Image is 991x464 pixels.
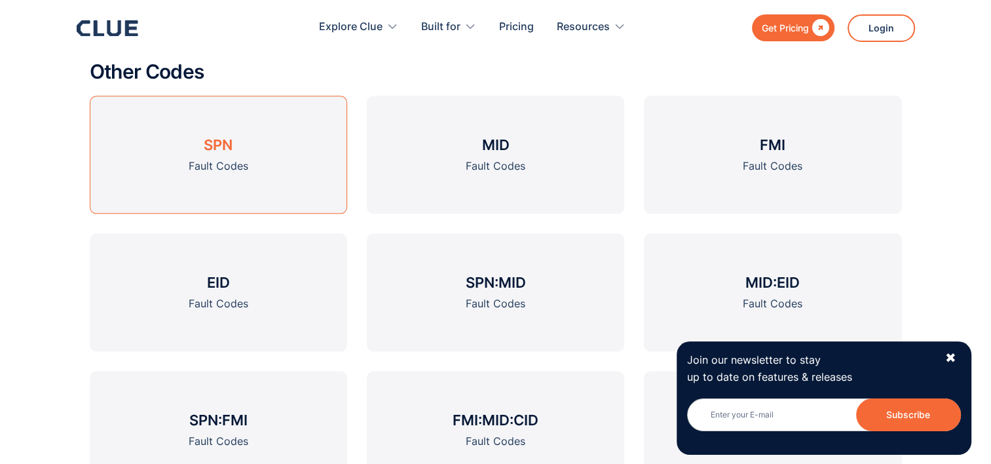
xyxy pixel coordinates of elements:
[189,296,248,312] div: Fault Codes
[189,158,248,174] div: Fault Codes
[557,7,626,48] div: Resources
[421,7,476,48] div: Built for
[466,158,525,174] div: Fault Codes
[856,398,961,431] input: Subscribe
[743,158,802,174] div: Fault Codes
[90,96,347,214] a: SPNFault Codes
[557,7,610,48] div: Resources
[848,14,915,42] a: Login
[644,233,901,351] a: MID:EIDFault Codes
[687,398,961,444] form: Newsletter
[762,20,809,36] div: Get Pricing
[466,296,525,312] div: Fault Codes
[644,96,901,214] a: FMIFault Codes
[499,7,534,48] a: Pricing
[453,410,538,430] h3: FMI:MID:CID
[319,7,398,48] div: Explore Clue
[481,135,509,155] h3: MID
[745,273,800,292] h3: MID:EID
[207,273,230,292] h3: EID
[752,14,834,41] a: Get Pricing
[687,398,961,431] input: Enter your E-mail
[809,20,829,36] div: 
[687,352,933,385] p: Join our newsletter to stay up to date on features & releases
[189,410,248,430] h3: SPN:FMI
[760,135,785,155] h3: FMI
[189,433,248,450] div: Fault Codes
[421,7,460,48] div: Built for
[319,7,383,48] div: Explore Clue
[465,273,525,292] h3: SPN:MID
[466,433,525,450] div: Fault Codes
[945,350,956,366] div: ✖
[90,233,347,351] a: EIDFault Codes
[90,61,902,83] h2: Other Codes
[367,233,624,351] a: SPN:MIDFault Codes
[367,96,624,214] a: MIDFault Codes
[743,296,802,312] div: Fault Codes
[204,135,233,155] h3: SPN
